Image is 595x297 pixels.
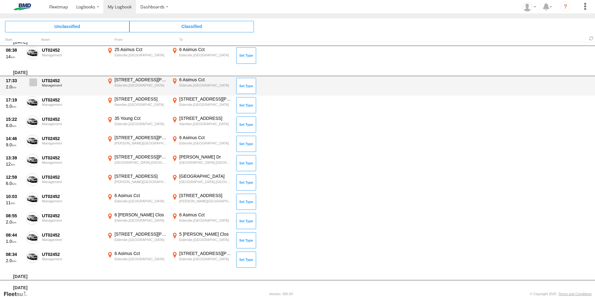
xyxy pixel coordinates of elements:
[6,194,23,199] div: 10:03
[42,219,102,222] div: Management
[6,238,23,244] div: 1.0
[106,77,168,95] label: Click to View Event Location
[520,2,538,12] div: Rowan McNamara
[171,231,233,249] label: Click to View Event Location
[115,257,167,261] div: Elderslie,[GEOGRAPHIC_DATA]
[179,199,232,203] div: [PERSON_NAME][GEOGRAPHIC_DATA],[GEOGRAPHIC_DATA]
[179,238,232,242] div: Elderslie,[GEOGRAPHIC_DATA]
[179,102,232,107] div: Elderslie,[GEOGRAPHIC_DATA]
[106,173,168,191] label: Click to View Event Location
[106,231,168,249] label: Click to View Event Location
[6,252,23,257] div: 08:34
[6,161,23,167] div: 12
[6,181,23,186] div: 6.0
[6,84,23,90] div: 2.0
[6,232,23,238] div: 08:44
[6,174,23,180] div: 12:59
[5,21,129,32] span: Click to view Unclassified Trips
[6,116,23,122] div: 15:22
[115,231,167,237] div: [STREET_ADDRESS][PERSON_NAME]
[42,257,102,261] div: Management
[171,38,233,41] div: To
[115,154,167,160] div: [STREET_ADDRESS][PERSON_NAME]
[236,78,256,94] button: Click to Set
[236,194,256,210] button: Click to Set
[179,53,232,57] div: Elderslie,[GEOGRAPHIC_DATA]
[179,47,232,52] div: 6 Asimus Cct
[236,155,256,171] button: Click to Set
[171,193,233,211] label: Click to View Event Location
[179,212,232,218] div: 6 Asimus Cct
[42,199,102,203] div: Management
[42,103,102,106] div: Management
[236,252,256,268] button: Click to Set
[6,258,23,263] div: 2.0
[179,96,232,102] div: [STREET_ADDRESS][PERSON_NAME]
[42,136,102,141] div: UT02452
[42,174,102,180] div: UT02452
[6,142,23,148] div: 9.0
[171,212,233,230] label: Click to View Event Location
[171,154,233,172] label: Click to View Event Location
[6,97,23,103] div: 17:19
[236,116,256,133] button: Click to Set
[179,160,232,165] div: [GEOGRAPHIC_DATA],[GEOGRAPHIC_DATA]
[171,135,233,153] label: Click to View Event Location
[115,135,167,140] div: [STREET_ADDRESS][PERSON_NAME]
[559,292,592,296] a: Terms and Conditions
[115,122,167,126] div: Elderslie,[GEOGRAPHIC_DATA]
[115,77,167,82] div: [STREET_ADDRESS][PERSON_NAME]
[115,238,167,242] div: Elderslie,[GEOGRAPHIC_DATA]
[115,96,167,102] div: [STREET_ADDRESS]
[42,238,102,242] div: Management
[6,213,23,219] div: 08:55
[115,53,167,57] div: Elderslie,[GEOGRAPHIC_DATA]
[588,35,595,41] span: Refresh
[42,194,102,199] div: UT02452
[115,141,167,145] div: [PERSON_NAME][GEOGRAPHIC_DATA],[GEOGRAPHIC_DATA]
[179,218,232,223] div: Elderslie,[GEOGRAPHIC_DATA]
[560,2,570,12] i: ?
[179,122,232,126] div: Narellan,[GEOGRAPHIC_DATA]
[236,97,256,113] button: Click to Set
[106,38,168,41] div: From
[115,212,167,218] div: 6 [PERSON_NAME] Clos
[115,83,167,87] div: Elderslie,[GEOGRAPHIC_DATA]
[42,213,102,219] div: UT02452
[236,136,256,152] button: Click to Set
[106,135,168,153] label: Click to View Event Location
[6,123,23,128] div: 8.0
[41,38,103,41] div: Asset
[115,115,167,121] div: 35 Young Cct
[42,180,102,184] div: Management
[42,116,102,122] div: UT02452
[179,115,232,121] div: [STREET_ADDRESS]
[42,122,102,126] div: Management
[236,47,256,64] button: Click to Set
[42,232,102,238] div: UT02452
[6,54,23,59] div: 14
[530,292,592,296] div: © Copyright 2025 -
[236,174,256,191] button: Click to Set
[42,83,102,87] div: Management
[269,292,293,296] div: Version: 305.03
[115,102,167,107] div: Narellan,[GEOGRAPHIC_DATA]
[6,136,23,141] div: 14:46
[179,83,232,87] div: Elderslie,[GEOGRAPHIC_DATA]
[6,200,23,205] div: 11
[6,219,23,225] div: 2.0
[42,78,102,83] div: UT02452
[171,173,233,191] label: Click to View Event Location
[236,232,256,248] button: Click to Set
[42,252,102,257] div: UT02452
[179,141,232,145] div: Elderslie,[GEOGRAPHIC_DATA]
[236,213,256,229] button: Click to Set
[115,173,167,179] div: [STREET_ADDRESS]
[106,96,168,114] label: Click to View Event Location
[42,53,102,57] div: Management
[179,154,232,160] div: [PERSON_NAME] Dr
[179,180,232,184] div: [GEOGRAPHIC_DATA],[GEOGRAPHIC_DATA]
[106,193,168,211] label: Click to View Event Location
[106,47,168,65] label: Click to View Event Location
[106,251,168,269] label: Click to View Event Location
